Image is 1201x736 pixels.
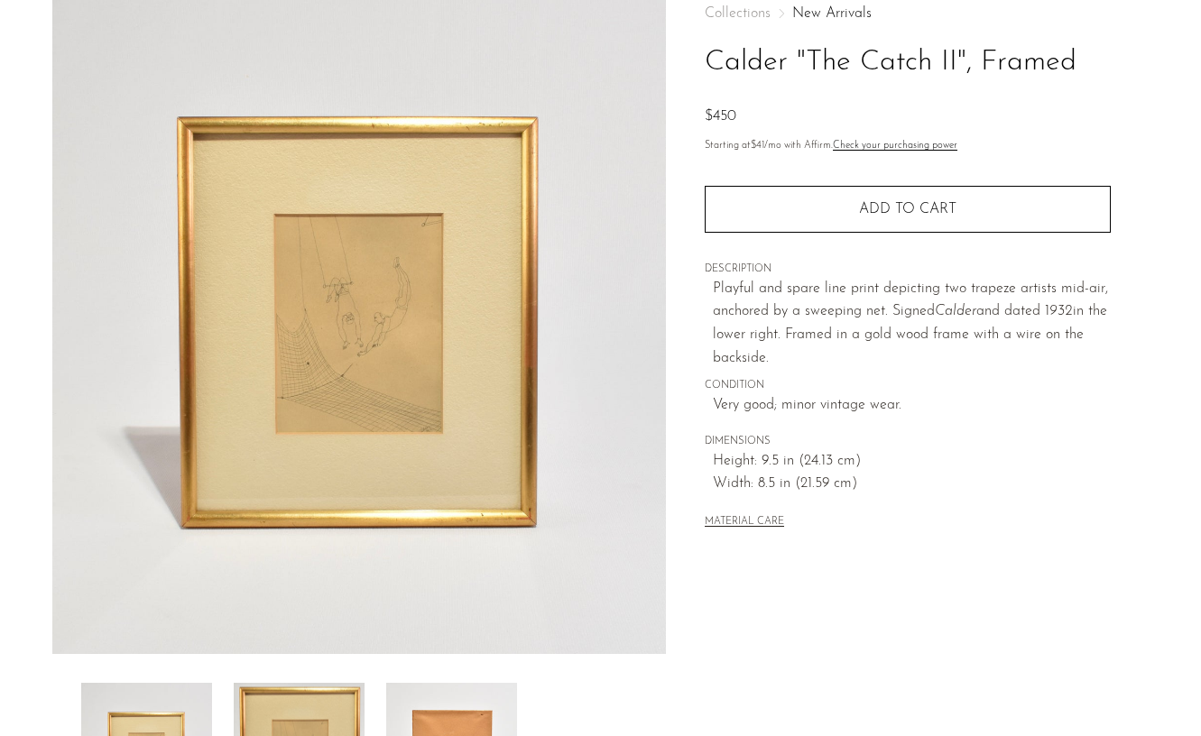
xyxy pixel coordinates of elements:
[705,6,1111,21] nav: Breadcrumbs
[705,186,1111,233] button: Add to cart
[713,450,1111,474] span: Height: 9.5 in (24.13 cm)
[705,138,1111,154] p: Starting at /mo with Affirm.
[705,109,736,124] span: $450
[1049,304,1073,318] em: 932
[705,434,1111,450] span: DIMENSIONS
[705,6,771,21] span: Collections
[713,278,1111,370] p: Playful and spare line print depicting two trapeze artists mid-air, anchored by a sweeping net. S...
[713,394,1111,418] span: Very good; minor vintage wear.
[859,201,956,218] span: Add to cart
[792,6,872,21] a: New Arrivals
[833,141,957,151] a: Check your purchasing power - Learn more about Affirm Financing (opens in modal)
[705,262,1111,278] span: DESCRIPTION
[751,141,764,151] span: $41
[705,516,784,529] button: MATERIAL CARE
[705,40,1111,86] h1: Calder "The Catch II", Framed
[705,378,1111,394] span: CONDITION
[935,304,976,318] em: Calder
[713,473,1111,496] span: Width: 8.5 in (21.59 cm)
